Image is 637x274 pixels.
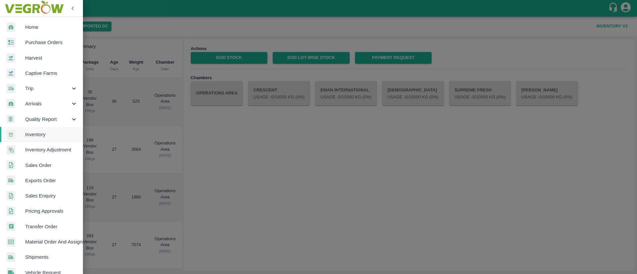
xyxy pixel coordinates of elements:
span: Harvest [25,54,78,62]
img: sales [7,160,15,170]
span: Purchase Orders [25,39,78,46]
span: Arrivals [25,100,70,107]
span: Transfer Order [25,223,78,230]
span: Inventory Adjustment [25,146,78,153]
img: sales [7,191,15,201]
img: inventory [7,145,15,155]
span: Pricing Approvals [25,207,78,215]
span: Trip [25,85,70,92]
span: Inventory [25,131,78,138]
span: Quality Report [25,116,70,123]
img: shipments [7,176,15,185]
img: harvest [7,68,15,78]
span: Home [25,24,78,31]
img: whArrival [7,99,15,109]
img: whArrival [7,23,15,32]
span: Shipments [25,253,78,261]
span: Material Order And Assignment [25,238,78,246]
img: reciept [7,38,15,47]
img: whInventory [7,130,15,139]
img: delivery [7,84,15,93]
img: centralMaterial [7,237,15,247]
img: sales [7,206,15,216]
img: whTransfer [7,222,15,231]
span: Sales Order [25,162,78,169]
img: qualityReport [7,115,15,123]
span: Captive Farms [25,70,78,77]
span: Exports Order [25,177,78,184]
img: harvest [7,53,15,63]
span: Sales Enquiry [25,192,78,199]
img: shipments [7,252,15,262]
